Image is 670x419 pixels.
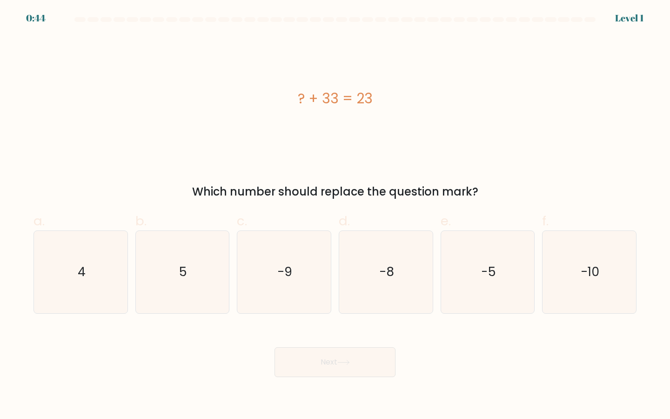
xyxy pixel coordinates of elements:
div: 0:44 [26,11,46,25]
span: c. [237,212,247,230]
text: -5 [481,264,496,281]
div: ? + 33 = 23 [33,88,636,109]
text: 4 [78,264,86,281]
text: 5 [179,264,187,281]
div: Level 1 [615,11,644,25]
span: e. [441,212,451,230]
span: d. [339,212,350,230]
text: -10 [581,264,599,281]
button: Next [275,347,395,377]
span: a. [33,212,45,230]
span: b. [135,212,147,230]
span: f. [542,212,549,230]
text: -8 [379,264,394,281]
text: -9 [277,264,292,281]
div: Which number should replace the question mark? [39,183,631,200]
